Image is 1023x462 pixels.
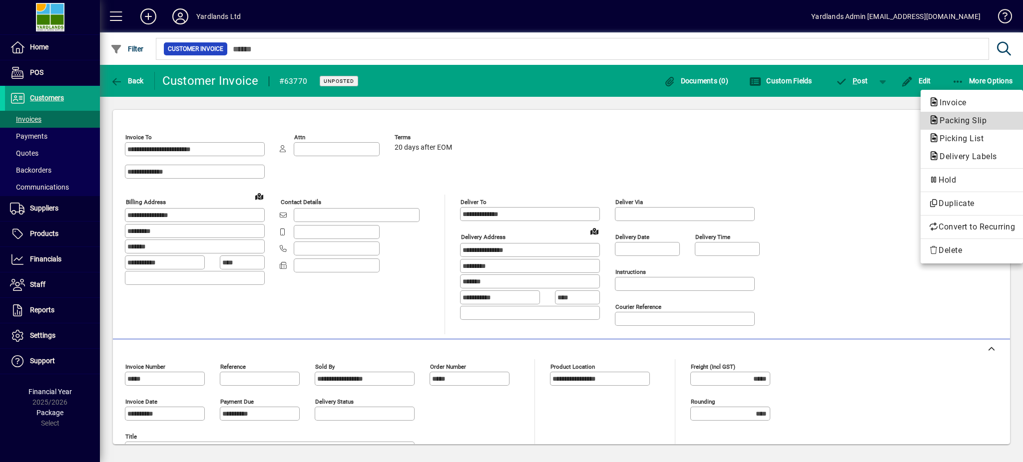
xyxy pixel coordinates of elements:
span: Packing Slip [929,116,992,125]
span: Duplicate [929,198,1015,210]
span: Invoice [929,98,972,107]
span: Delivery Labels [929,152,1002,161]
span: Convert to Recurring [929,221,1015,233]
span: Picking List [929,134,989,143]
span: Hold [929,174,1015,186]
span: Delete [929,244,1015,256]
